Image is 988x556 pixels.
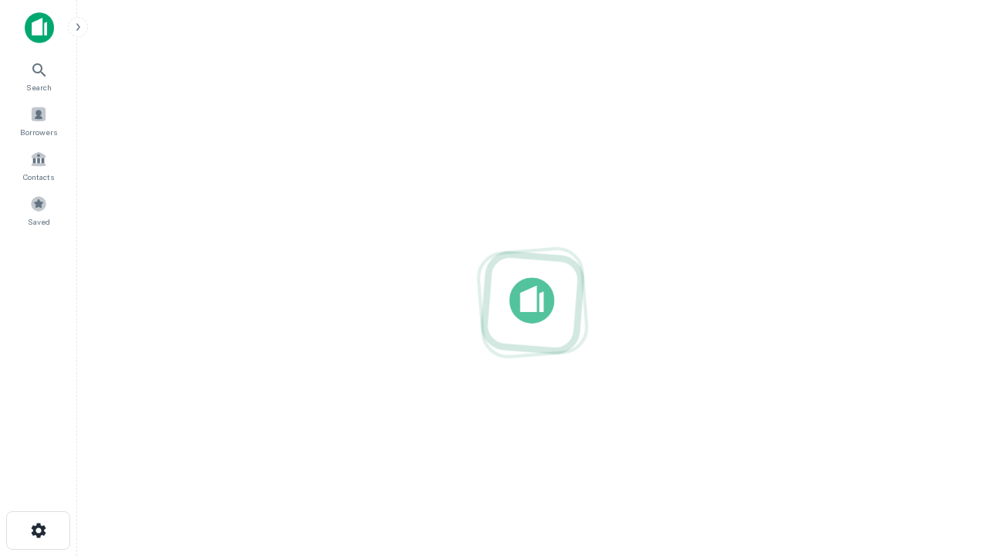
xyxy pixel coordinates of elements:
[5,144,73,186] a: Contacts
[5,189,73,231] a: Saved
[20,126,57,138] span: Borrowers
[911,383,988,457] iframe: Chat Widget
[5,55,73,97] a: Search
[28,215,50,228] span: Saved
[26,81,52,93] span: Search
[25,12,54,43] img: capitalize-icon.png
[5,100,73,141] a: Borrowers
[23,171,54,183] span: Contacts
